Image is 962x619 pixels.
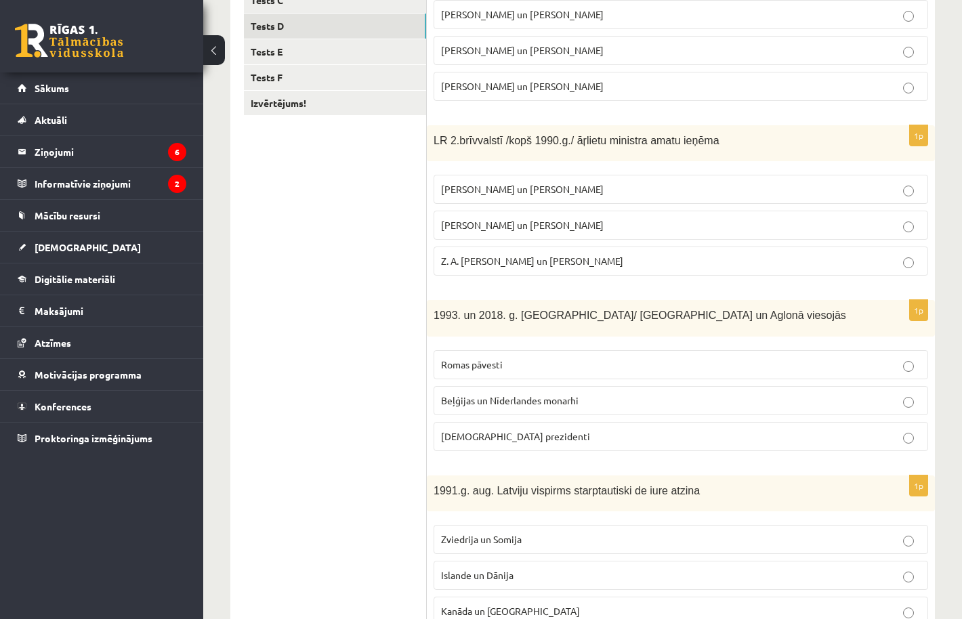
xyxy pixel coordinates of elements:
[35,136,186,167] legend: Ziņojumi
[441,430,590,442] span: [DEMOGRAPHIC_DATA] prezidenti
[441,569,514,581] span: Islande un Dānija
[18,72,186,104] a: Sākums
[35,82,69,94] span: Sākums
[168,175,186,193] i: 2
[441,80,604,92] span: [PERSON_NAME] un [PERSON_NAME]
[903,361,914,372] input: Romas pāvesti
[18,136,186,167] a: Ziņojumi6
[18,359,186,390] a: Motivācijas programma
[168,143,186,161] i: 6
[18,327,186,358] a: Atzīmes
[35,368,142,381] span: Motivācijas programma
[441,183,604,195] span: [PERSON_NAME] un [PERSON_NAME]
[441,255,623,267] span: Z. A. [PERSON_NAME] un [PERSON_NAME]
[903,607,914,618] input: Kanāda un [GEOGRAPHIC_DATA]
[18,104,186,135] a: Aktuāli
[35,400,91,412] span: Konferences
[18,232,186,263] a: [DEMOGRAPHIC_DATA]
[903,221,914,232] input: [PERSON_NAME] un [PERSON_NAME]
[903,397,914,408] input: Beļģijas un Nīderlandes monarhi
[903,83,914,93] input: [PERSON_NAME] un [PERSON_NAME]
[903,536,914,547] input: Zviedrija un Somija
[441,8,604,20] span: [PERSON_NAME] un [PERSON_NAME]
[35,209,100,221] span: Mācību resursi
[903,433,914,444] input: [DEMOGRAPHIC_DATA] prezidenti
[35,432,152,444] span: Proktoringa izmēģinājums
[35,295,186,326] legend: Maksājumi
[434,485,700,496] span: 1991.g. aug. Latviju vispirms starptautiski de iure atzina
[18,391,186,422] a: Konferences
[35,114,67,126] span: Aktuāli
[903,47,914,58] input: [PERSON_NAME] un [PERSON_NAME]
[434,309,846,321] span: 1993. un 2018. g. [GEOGRAPHIC_DATA]/ [GEOGRAPHIC_DATA] un Aglonā viesojās
[18,263,186,295] a: Digitālie materiāli
[441,605,580,617] span: Kanāda un [GEOGRAPHIC_DATA]
[244,91,426,116] a: Izvērtējums!
[434,135,719,146] span: LR 2.brīvvalstī /kopš 1990.g./ āŗlietu ministra amatu ieņēma
[903,572,914,582] input: Islande un Dānija
[35,337,71,349] span: Atzīmes
[35,273,115,285] span: Digitālie materiāli
[244,39,426,64] a: Tests E
[441,44,604,56] span: [PERSON_NAME] un [PERSON_NAME]
[18,295,186,326] a: Maksājumi
[441,219,604,231] span: [PERSON_NAME] un [PERSON_NAME]
[441,533,522,545] span: Zviedrija un Somija
[18,423,186,454] a: Proktoringa izmēģinājums
[441,394,579,406] span: Beļģijas un Nīderlandes monarhi
[244,65,426,90] a: Tests F
[18,168,186,199] a: Informatīvie ziņojumi2
[909,125,928,146] p: 1p
[903,11,914,22] input: [PERSON_NAME] un [PERSON_NAME]
[35,168,186,199] legend: Informatīvie ziņojumi
[903,257,914,268] input: Z. A. [PERSON_NAME] un [PERSON_NAME]
[244,14,426,39] a: Tests D
[909,299,928,321] p: 1p
[15,24,123,58] a: Rīgas 1. Tālmācības vidusskola
[909,475,928,496] p: 1p
[35,241,141,253] span: [DEMOGRAPHIC_DATA]
[441,358,503,370] span: Romas pāvesti
[903,186,914,196] input: [PERSON_NAME] un [PERSON_NAME]
[18,200,186,231] a: Mācību resursi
